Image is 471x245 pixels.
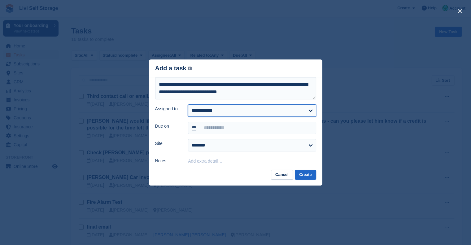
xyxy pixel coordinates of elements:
[455,6,465,16] button: close
[155,65,192,72] div: Add a task
[155,140,181,147] label: Site
[188,159,222,164] button: Add extra detail…
[295,170,316,180] button: Create
[188,67,192,70] img: icon-info-grey-7440780725fd019a000dd9b08b2336e03edf1995a4989e88bcd33f0948082b44.svg
[155,158,181,164] label: Notes
[155,123,181,129] label: Due on
[155,106,181,112] label: Assigned to
[271,170,293,180] button: Cancel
